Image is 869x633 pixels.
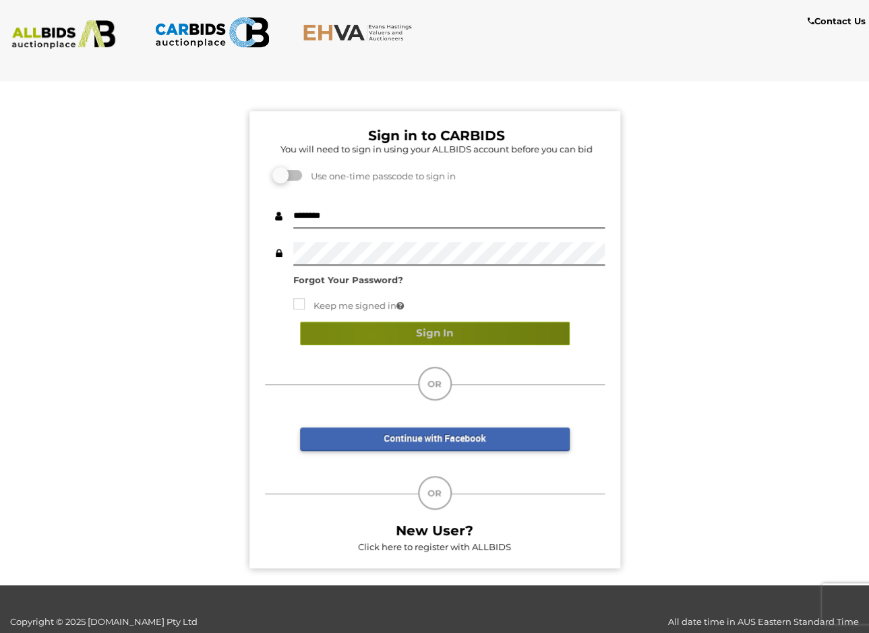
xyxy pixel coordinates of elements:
img: CARBIDS.com.au [154,13,270,51]
img: ALLBIDS.com.au [6,20,121,49]
a: Continue with Facebook [300,427,570,451]
img: EHVA.com.au [303,24,418,41]
button: Sign In [300,322,570,345]
b: Contact Us [808,16,866,26]
b: Sign in to CARBIDS [368,127,505,144]
div: OR [418,367,452,400]
a: Contact Us [808,13,869,29]
a: Forgot Your Password? [293,274,403,285]
div: OR [418,476,452,510]
b: New User? [396,522,473,539]
span: Use one-time passcode to sign in [304,171,456,181]
label: Keep me signed in [293,298,404,313]
a: Click here to register with ALLBIDS [358,541,511,552]
h5: You will need to sign in using your ALLBIDS account before you can bid [268,144,605,154]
